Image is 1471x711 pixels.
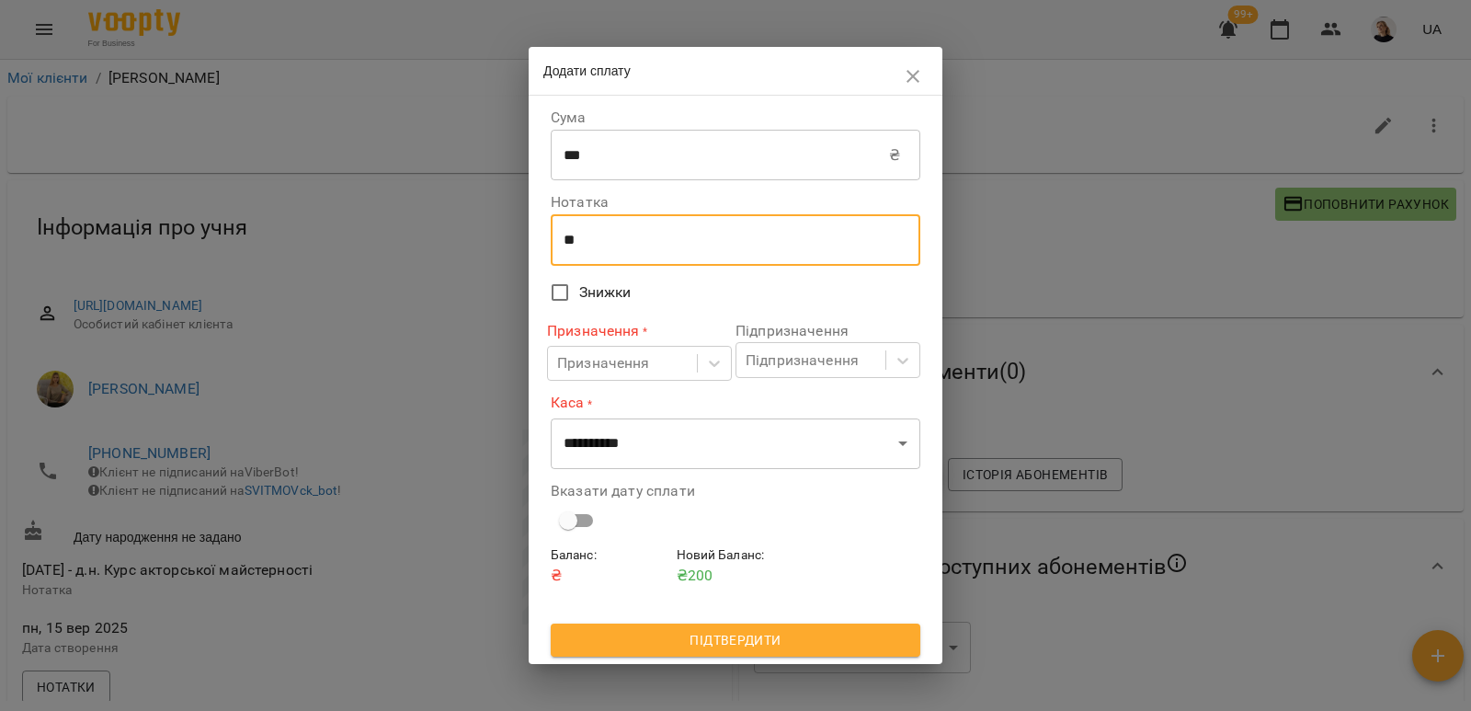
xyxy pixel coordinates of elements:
[551,393,920,414] label: Каса
[677,565,795,587] p: ₴ 200
[746,350,859,372] div: Підпризначення
[551,545,669,566] h6: Баланс :
[551,624,920,657] button: Підтвердити
[735,324,920,338] label: Підпризначення
[551,110,920,125] label: Сума
[551,195,920,210] label: Нотатка
[565,629,906,651] span: Підтвердити
[579,281,632,304] span: Знижки
[547,320,732,341] label: Призначення
[551,484,920,499] label: Вказати дату сплати
[677,545,795,566] h6: Новий Баланс :
[551,565,669,587] p: ₴
[889,144,900,166] p: ₴
[557,352,650,374] div: Призначення
[543,63,631,78] span: Додати сплату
